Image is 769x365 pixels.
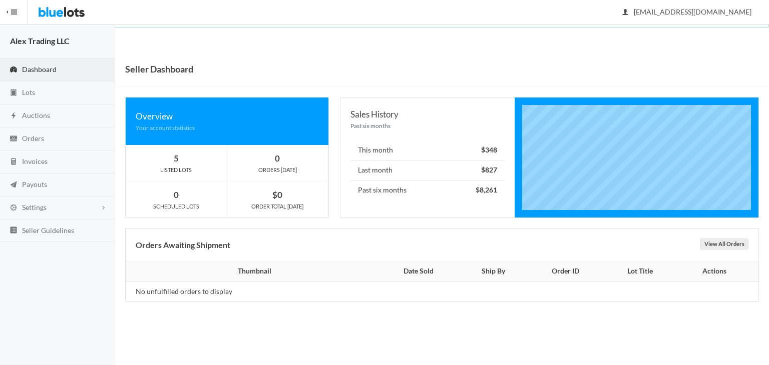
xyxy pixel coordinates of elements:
[22,111,50,119] span: Auctions
[700,238,748,249] a: View All Orders
[126,165,227,174] div: LISTED LOTS
[9,65,19,75] ion-icon: speedometer
[22,226,74,234] span: Seller Guidelines
[275,153,280,163] strong: 0
[527,261,604,281] th: Order ID
[126,202,227,211] div: SCHEDULED LOTS
[22,134,44,142] span: Orders
[227,202,328,211] div: ORDER TOTAL [DATE]
[377,261,460,281] th: Date Sold
[126,281,377,301] td: No unfulfilled orders to display
[125,61,193,76] h1: Seller Dashboard
[126,261,377,281] th: Thumbnail
[9,180,19,190] ion-icon: paper plane
[350,180,505,200] li: Past six months
[22,180,47,188] span: Payouts
[22,157,48,165] span: Invoices
[136,123,318,132] div: Your account statistics
[9,203,19,213] ion-icon: cog
[620,8,630,17] ion-icon: person
[174,189,179,200] strong: 0
[136,240,230,249] b: Orders Awaiting Shipment
[22,88,35,96] span: Lots
[350,107,505,121] div: Sales History
[350,140,505,160] li: This month
[22,65,57,73] span: Dashboard
[9,226,19,235] ion-icon: list box
[9,134,19,144] ion-icon: cash
[9,157,19,167] ion-icon: calculator
[481,145,497,154] strong: $348
[460,261,528,281] th: Ship By
[350,121,505,130] div: Past six months
[272,189,282,200] strong: $0
[604,261,677,281] th: Lot Title
[174,153,179,163] strong: 5
[350,160,505,180] li: Last month
[476,185,497,194] strong: $8,261
[227,165,328,174] div: ORDERS [DATE]
[623,7,751,16] span: [EMAIL_ADDRESS][DOMAIN_NAME]
[9,111,19,121] ion-icon: flash
[136,109,318,123] div: Overview
[481,165,497,174] strong: $827
[22,203,47,211] span: Settings
[676,261,758,281] th: Actions
[10,36,70,45] strong: Alex Trading LLC
[9,88,19,98] ion-icon: clipboard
